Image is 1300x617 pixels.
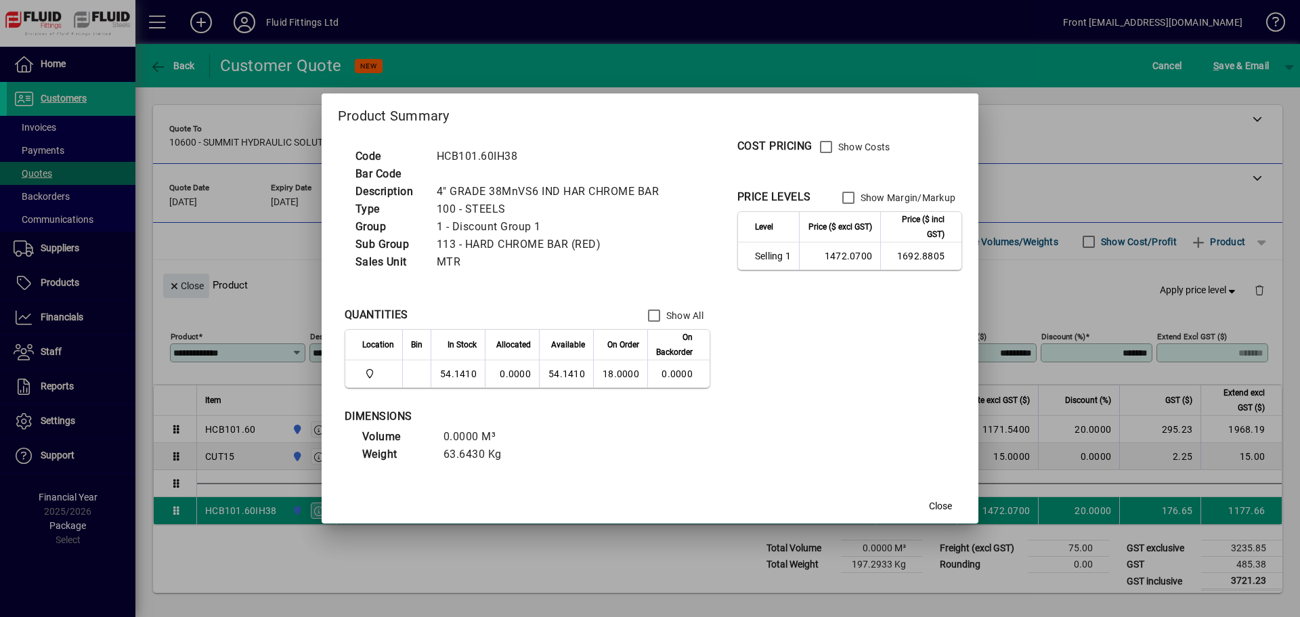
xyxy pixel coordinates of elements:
h2: Product Summary [322,93,978,133]
td: 1692.8805 [880,242,961,270]
td: Volume [355,428,437,446]
td: MTR [430,253,676,271]
label: Show All [664,309,703,322]
td: Bar Code [349,165,430,183]
td: 113 - HARD CHROME BAR (RED) [430,236,676,253]
span: Price ($ incl GST) [889,212,945,242]
span: Close [929,499,952,513]
span: Available [551,337,585,352]
td: Code [349,148,430,165]
td: Sales Unit [349,253,430,271]
td: 1 - Discount Group 1 [430,218,676,236]
td: 54.1410 [431,360,485,387]
td: Group [349,218,430,236]
span: Bin [411,337,422,352]
td: 0.0000 [647,360,710,387]
span: On Order [607,337,639,352]
span: Level [755,219,773,234]
button: Close [919,494,962,518]
div: QUANTITIES [345,307,408,323]
td: Description [349,183,430,200]
label: Show Margin/Markup [858,191,956,205]
div: PRICE LEVELS [737,189,811,205]
span: Allocated [496,337,531,352]
td: 54.1410 [539,360,593,387]
td: Type [349,200,430,218]
td: 0.0000 M³ [437,428,518,446]
td: HCB101.60IH38 [430,148,676,165]
span: In Stock [448,337,477,352]
span: Selling 1 [755,249,791,263]
td: 63.6430 Kg [437,446,518,463]
div: DIMENSIONS [345,408,683,425]
td: 4" GRADE 38MnVS6 IND HAR CHROME BAR [430,183,676,200]
span: On Backorder [656,330,693,360]
td: 1472.0700 [799,242,880,270]
td: 0.0000 [485,360,539,387]
td: 100 - STEELS [430,200,676,218]
td: Weight [355,446,437,463]
span: 18.0000 [603,368,639,379]
div: COST PRICING [737,138,812,154]
td: Sub Group [349,236,430,253]
label: Show Costs [836,140,890,154]
span: Price ($ excl GST) [808,219,872,234]
span: Location [362,337,394,352]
